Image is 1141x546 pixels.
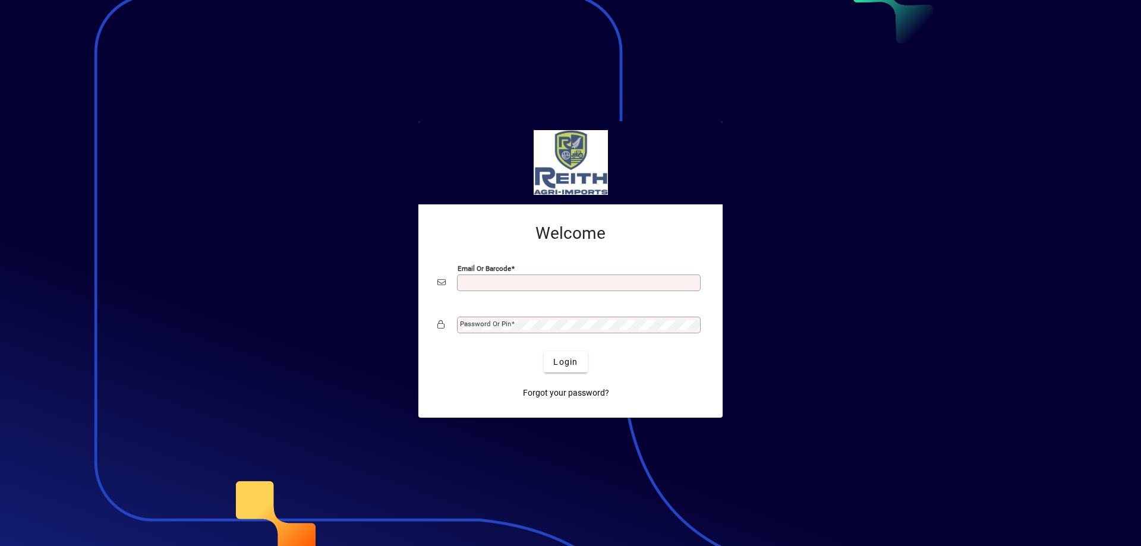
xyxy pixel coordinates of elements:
mat-label: Password or Pin [460,320,511,328]
h2: Welcome [437,223,704,244]
button: Login [544,351,587,373]
mat-label: Email or Barcode [458,264,511,273]
a: Forgot your password? [518,382,614,403]
span: Login [553,356,578,368]
span: Forgot your password? [523,387,609,399]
